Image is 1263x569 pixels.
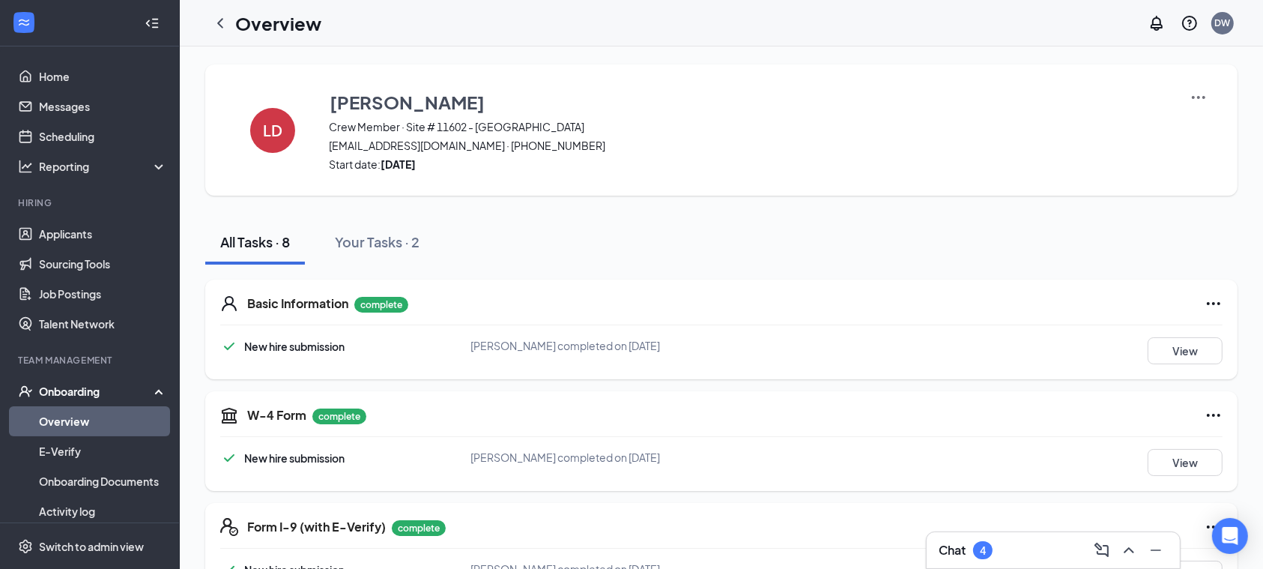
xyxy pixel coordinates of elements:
[18,196,164,209] div: Hiring
[39,249,167,279] a: Sourcing Tools
[939,542,966,559] h3: Chat
[247,407,306,424] h5: W-4 Form
[39,496,167,526] a: Activity log
[18,159,33,174] svg: Analysis
[1190,88,1208,106] img: More Actions
[1205,406,1223,424] svg: Ellipses
[392,520,446,536] p: complete
[39,436,167,466] a: E-Verify
[1148,337,1223,364] button: View
[330,89,485,115] h3: [PERSON_NAME]
[329,157,1171,172] span: Start date:
[1148,14,1166,32] svg: Notifications
[1090,538,1114,562] button: ComposeMessage
[39,159,168,174] div: Reporting
[247,295,348,312] h5: Basic Information
[247,519,386,535] h5: Form I-9 (with E-Verify)
[39,61,167,91] a: Home
[39,539,144,554] div: Switch to admin view
[312,409,366,424] p: complete
[1093,541,1111,559] svg: ComposeMessage
[1147,541,1165,559] svg: Minimize
[39,219,167,249] a: Applicants
[220,295,238,313] svg: User
[220,518,238,536] svg: FormI9EVerifyIcon
[1120,541,1138,559] svg: ChevronUp
[39,384,154,399] div: Onboarding
[471,451,661,464] span: [PERSON_NAME] completed on [DATE]
[263,125,282,136] h4: LD
[235,88,310,172] button: LD
[39,309,167,339] a: Talent Network
[1117,538,1141,562] button: ChevronUp
[1144,538,1168,562] button: Minimize
[39,91,167,121] a: Messages
[1181,14,1199,32] svg: QuestionInfo
[220,449,238,467] svg: Checkmark
[18,384,33,399] svg: UserCheck
[39,121,167,151] a: Scheduling
[381,157,416,171] strong: [DATE]
[980,544,986,557] div: 4
[18,539,33,554] svg: Settings
[16,15,31,30] svg: WorkstreamLogo
[39,466,167,496] a: Onboarding Documents
[329,88,1171,115] button: [PERSON_NAME]
[39,279,167,309] a: Job Postings
[235,10,321,36] h1: Overview
[220,406,238,424] svg: TaxGovernmentIcon
[1212,518,1248,554] div: Open Intercom Messenger
[244,340,345,353] span: New hire submission
[1205,518,1223,536] svg: Ellipses
[471,339,661,352] span: [PERSON_NAME] completed on [DATE]
[329,119,1171,134] span: Crew Member · Site # 11602 - [GEOGRAPHIC_DATA]
[329,138,1171,153] span: [EMAIL_ADDRESS][DOMAIN_NAME] · [PHONE_NUMBER]
[354,297,408,313] p: complete
[18,354,164,367] div: Team Management
[1148,449,1223,476] button: View
[145,16,160,31] svg: Collapse
[220,337,238,355] svg: Checkmark
[244,451,345,465] span: New hire submission
[1215,16,1231,29] div: DW
[335,232,420,251] div: Your Tasks · 2
[1205,295,1223,313] svg: Ellipses
[211,14,229,32] svg: ChevronLeft
[39,406,167,436] a: Overview
[220,232,290,251] div: All Tasks · 8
